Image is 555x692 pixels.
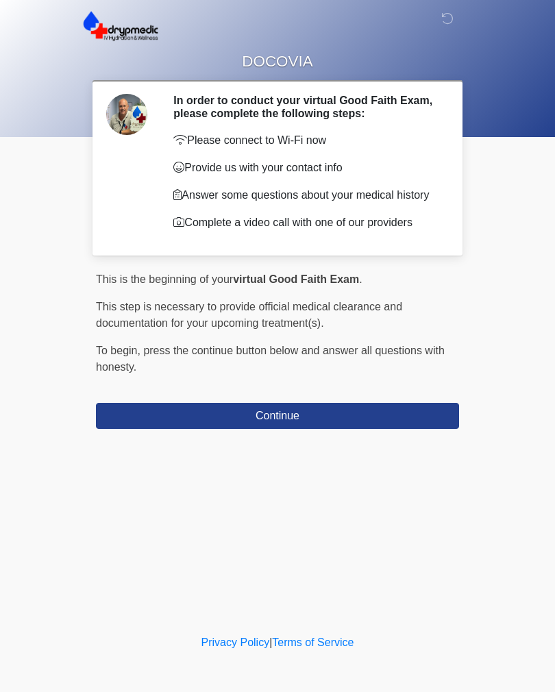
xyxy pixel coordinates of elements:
button: Continue [96,403,459,429]
span: To begin, [96,345,143,356]
a: Terms of Service [272,637,354,648]
strong: virtual Good Faith Exam [233,273,359,285]
span: . [359,273,362,285]
span: This is the beginning of your [96,273,233,285]
p: Answer some questions about your medical history [173,187,439,203]
h2: In order to conduct your virtual Good Faith Exam, please complete the following steps: [173,94,439,120]
p: Please connect to Wi-Fi now [173,132,439,149]
a: | [269,637,272,648]
span: press the continue button below and answer all questions with honesty. [96,345,445,373]
h1: DOCOVIA [86,49,469,75]
a: Privacy Policy [201,637,270,648]
p: Complete a video call with one of our providers [173,214,439,231]
img: DrypMedic IV Hydration & Wellness Logo [82,10,159,42]
span: This step is necessary to provide official medical clearance and documentation for your upcoming ... [96,301,402,329]
img: Agent Avatar [106,94,147,135]
p: Provide us with your contact info [173,160,439,176]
